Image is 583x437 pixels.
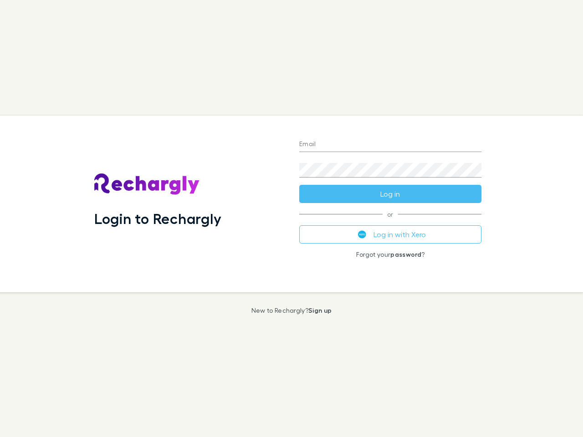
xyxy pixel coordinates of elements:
img: Rechargly's Logo [94,173,200,195]
button: Log in with Xero [299,225,481,244]
img: Xero's logo [358,230,366,239]
p: New to Rechargly? [251,307,332,314]
a: password [390,250,421,258]
button: Log in [299,185,481,203]
h1: Login to Rechargly [94,210,221,227]
p: Forgot your ? [299,251,481,258]
a: Sign up [308,306,332,314]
